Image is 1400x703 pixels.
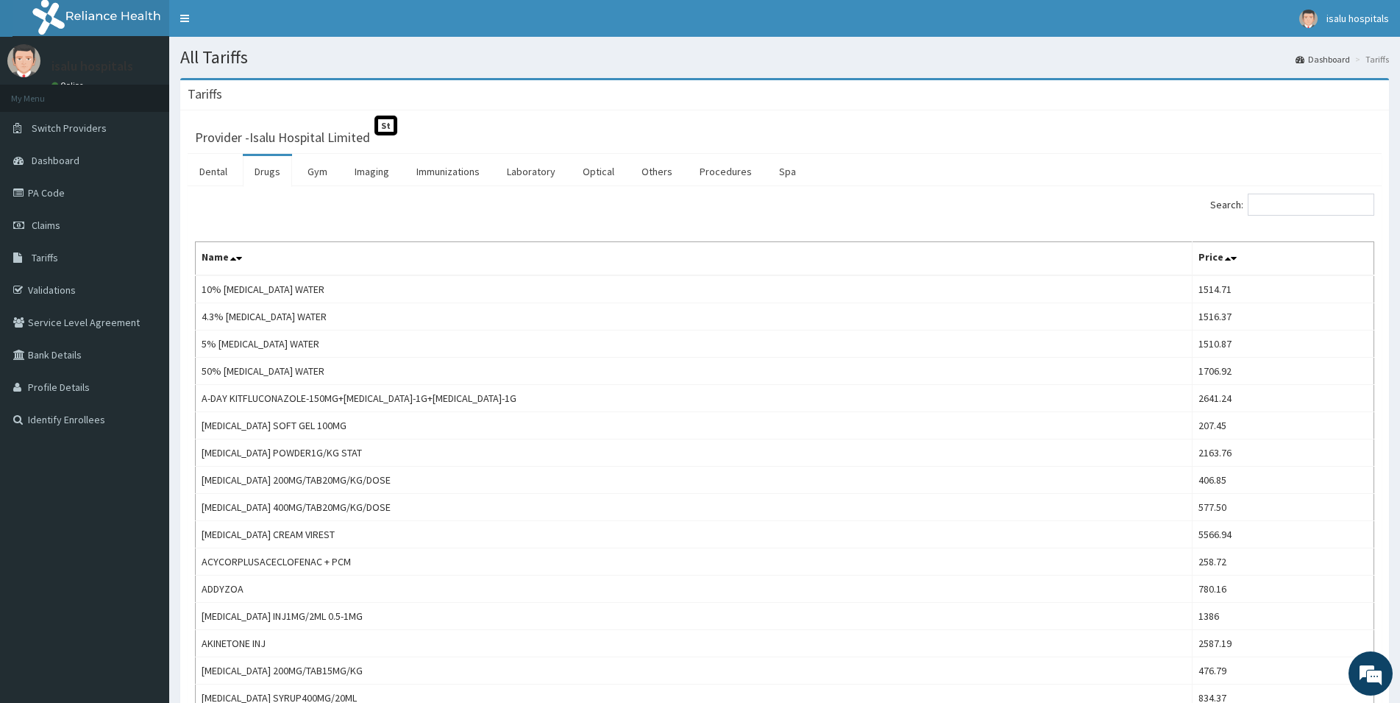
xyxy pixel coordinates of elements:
td: 2587.19 [1193,630,1374,657]
td: [MEDICAL_DATA] 200MG/TAB20MG/KG/DOSE [196,467,1193,494]
img: User Image [7,44,40,77]
div: Chat with us now [77,82,247,102]
td: [MEDICAL_DATA] POWDER1G/KG STAT [196,439,1193,467]
a: Dental [188,156,239,187]
img: User Image [1299,10,1318,28]
td: [MEDICAL_DATA] CREAM VIREST [196,521,1193,548]
td: 1510.87 [1193,331,1374,358]
span: isalu hospitals [1326,12,1389,25]
h3: Provider - Isalu Hospital Limited [195,131,370,144]
td: 780.16 [1193,576,1374,603]
td: 2641.24 [1193,385,1374,412]
td: 1386 [1193,603,1374,630]
td: [MEDICAL_DATA] SOFT GEL 100MG [196,412,1193,439]
span: Dashboard [32,154,79,167]
th: Name [196,242,1193,276]
td: 577.50 [1193,494,1374,521]
a: Immunizations [405,156,491,187]
span: We're online! [85,186,203,334]
td: 258.72 [1193,548,1374,576]
label: Search: [1210,194,1374,216]
li: Tariffs [1351,53,1389,66]
textarea: Type your message and hit 'Enter' [7,402,280,453]
a: Laboratory [495,156,567,187]
td: ADDYZOA [196,576,1193,603]
a: Drugs [243,156,292,187]
div: Minimize live chat window [241,7,277,43]
td: [MEDICAL_DATA] INJ1MG/2ML 0.5-1MG [196,603,1193,630]
a: Procedures [688,156,764,187]
a: Gym [296,156,339,187]
h1: All Tariffs [180,48,1389,67]
td: 4.3% [MEDICAL_DATA] WATER [196,303,1193,331]
td: 406.85 [1193,467,1374,494]
span: Tariffs [32,251,58,264]
a: Optical [571,156,626,187]
td: A-DAY KITFLUCONAZOLE-150MG+[MEDICAL_DATA]-1G+[MEDICAL_DATA]-1G [196,385,1193,412]
a: Others [630,156,684,187]
td: 1706.92 [1193,358,1374,385]
h3: Tariffs [188,88,222,101]
img: d_794563401_company_1708531726252_794563401 [27,74,60,110]
td: 1514.71 [1193,275,1374,303]
td: AKINETONE INJ [196,630,1193,657]
td: 476.79 [1193,657,1374,685]
a: Online [51,80,87,91]
td: 10% [MEDICAL_DATA] WATER [196,275,1193,303]
td: 1516.37 [1193,303,1374,331]
input: Search: [1248,194,1374,216]
td: 207.45 [1193,412,1374,439]
td: ACYCORPLUSACECLOFENAC + PCM [196,548,1193,576]
a: Spa [767,156,808,187]
p: isalu hospitals [51,60,133,73]
span: Switch Providers [32,121,107,135]
td: 2163.76 [1193,439,1374,467]
td: 5% [MEDICAL_DATA] WATER [196,331,1193,358]
td: 5566.94 [1193,521,1374,548]
span: St [374,116,397,135]
span: Claims [32,219,60,232]
th: Price [1193,242,1374,276]
a: Imaging [343,156,401,187]
td: 50% [MEDICAL_DATA] WATER [196,358,1193,385]
a: Dashboard [1296,53,1350,66]
td: [MEDICAL_DATA] 200MG/TAB15MG/KG [196,657,1193,685]
td: [MEDICAL_DATA] 400MG/TAB20MG/KG/DOSE [196,494,1193,521]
